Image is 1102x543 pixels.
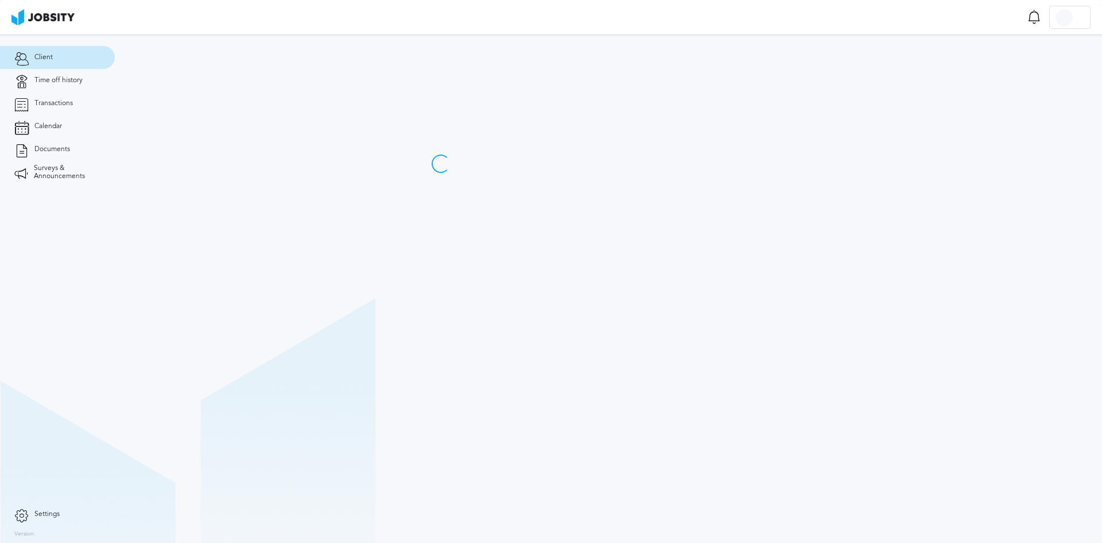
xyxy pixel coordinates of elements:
[34,99,73,107] span: Transactions
[34,510,60,518] span: Settings
[34,53,53,61] span: Client
[34,145,70,153] span: Documents
[14,531,36,538] label: Version:
[34,76,83,84] span: Time off history
[34,164,100,180] span: Surveys & Announcements
[34,122,62,130] span: Calendar
[11,9,75,25] img: ab4bad089aa723f57921c736e9817d99.png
